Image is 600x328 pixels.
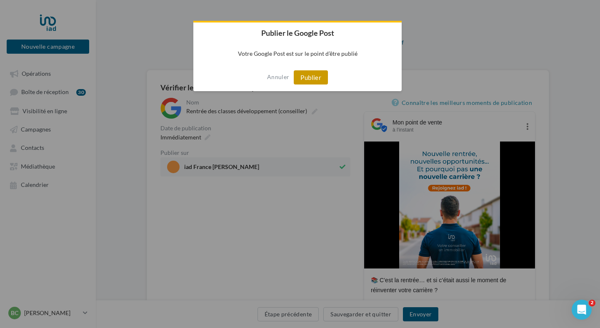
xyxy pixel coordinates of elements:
h2: Publier le Google Post [193,22,402,43]
iframe: Intercom live chat [572,300,592,320]
span: 2 [589,300,595,306]
button: Publier [294,70,328,84]
p: Votre Google Post est sur le point d’être publié [193,43,402,64]
button: Annuler [267,70,289,84]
